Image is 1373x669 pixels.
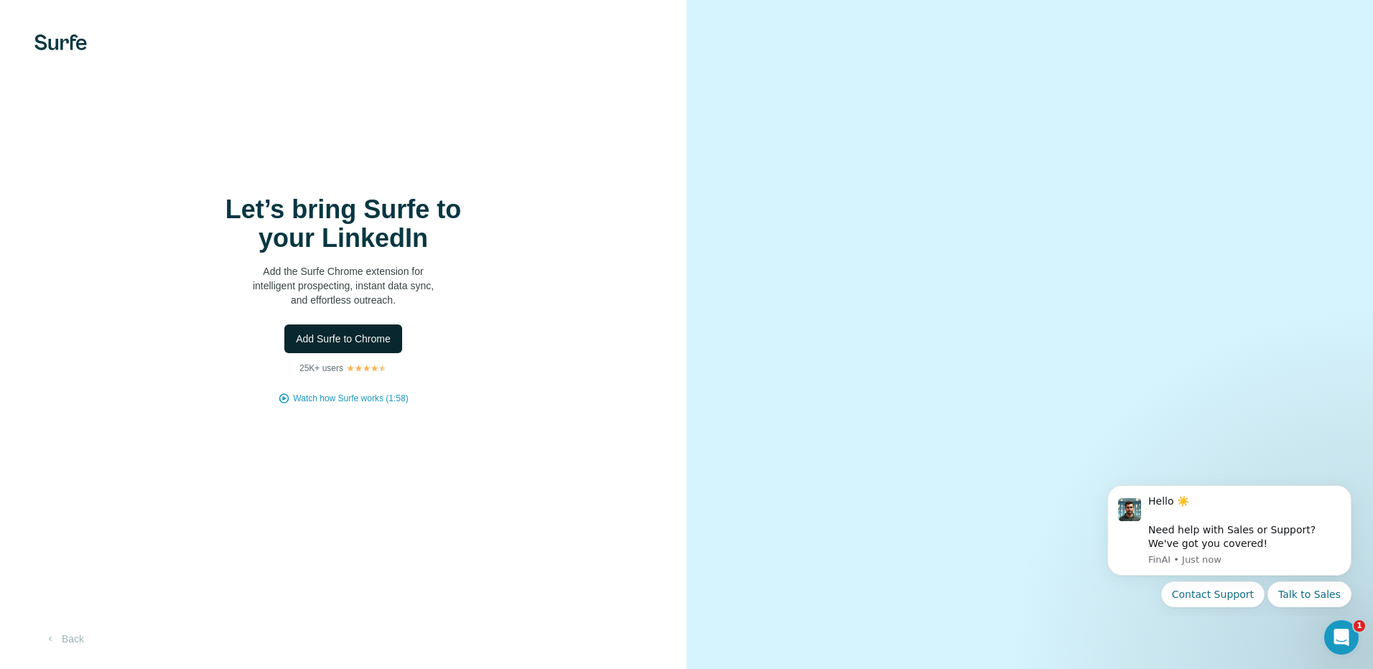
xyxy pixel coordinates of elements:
[346,364,387,373] img: Rating Stars
[1324,620,1359,655] iframe: Intercom live chat
[296,332,391,346] span: Add Surfe to Chrome
[299,362,343,375] p: 25K+ users
[200,264,487,307] p: Add the Surfe Chrome extension for intelligent prospecting, instant data sync, and effortless out...
[284,324,402,353] button: Add Surfe to Chrome
[34,626,94,652] button: Back
[34,34,87,50] img: Surfe's logo
[293,392,408,405] button: Watch how Surfe works (1:58)
[1354,620,1365,632] span: 1
[200,195,487,253] h1: Let’s bring Surfe to your LinkedIn
[1086,472,1373,616] iframe: Intercom notifications message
